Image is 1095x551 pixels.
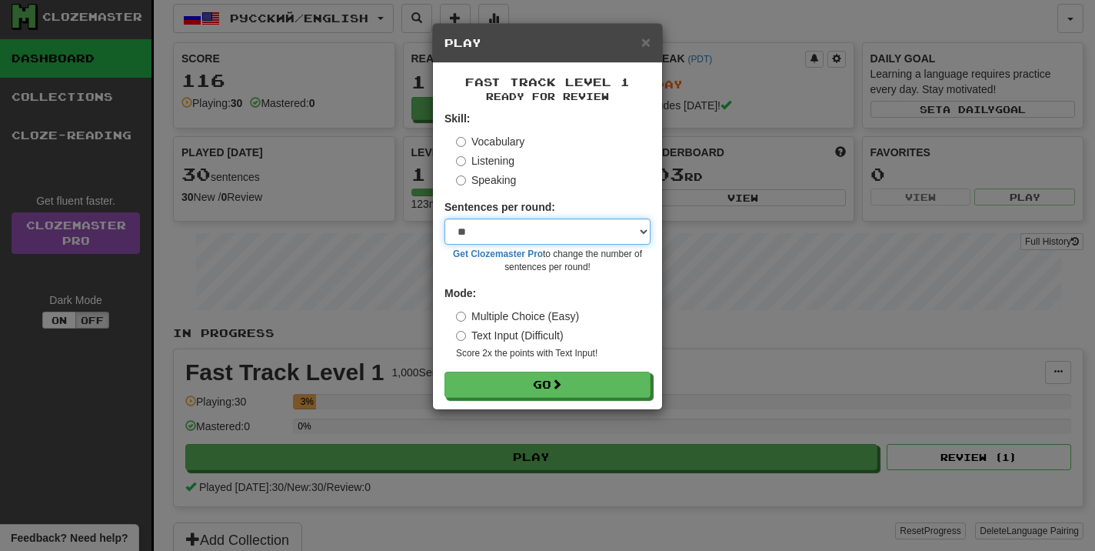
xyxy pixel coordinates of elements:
[456,175,466,185] input: Speaking
[456,347,651,360] small: Score 2x the points with Text Input !
[444,248,651,274] small: to change the number of sentences per round!
[456,172,516,188] label: Speaking
[456,153,514,169] label: Listening
[453,249,543,259] a: Get Clozemaster Pro
[456,312,466,322] input: Multiple Choice (Easy)
[444,199,555,215] label: Sentences per round:
[444,112,470,125] strong: Skill:
[444,372,651,398] button: Go
[444,287,476,299] strong: Mode:
[456,328,564,343] label: Text Input (Difficult)
[641,34,651,50] button: Close
[444,35,651,51] h5: Play
[444,90,651,103] small: Ready for Review
[456,156,466,166] input: Listening
[456,134,524,149] label: Vocabulary
[465,75,630,88] span: Fast Track Level 1
[641,33,651,51] span: ×
[456,309,579,324] label: Multiple Choice (Easy)
[456,331,466,341] input: Text Input (Difficult)
[456,137,466,147] input: Vocabulary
